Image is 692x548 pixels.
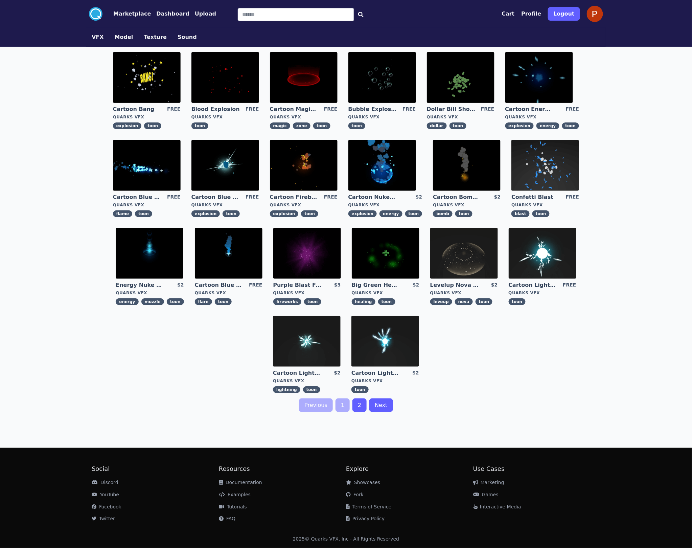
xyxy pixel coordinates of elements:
[109,33,139,41] a: Model
[509,228,576,279] img: imgAlt
[369,398,393,412] a: Next
[167,106,180,113] div: FREE
[505,52,573,103] img: imgAlt
[238,8,354,21] input: Search
[273,386,300,393] span: lightning
[511,210,530,217] span: blast
[195,281,244,289] a: Cartoon Blue Flare
[195,10,216,18] button: Upload
[587,6,603,22] img: profile
[113,52,181,103] img: imgAlt
[473,480,504,485] a: Marketing
[113,140,181,191] img: imgAlt
[113,106,162,113] a: Cartoon Bang
[427,52,494,103] img: imgAlt
[455,298,473,305] span: nova
[352,398,367,412] a: 2
[427,114,494,120] div: Quarks VFX
[502,10,514,18] button: Cart
[346,504,391,509] a: Terms of Service
[246,193,259,201] div: FREE
[548,7,580,21] button: Logout
[346,492,364,497] a: Fork
[346,464,473,474] h2: Explore
[116,290,184,296] div: Quarks VFX
[270,210,299,217] span: explosion
[191,106,240,113] a: Blood Explosion
[433,210,453,217] span: bomb
[433,140,501,191] img: imgAlt
[352,281,400,289] a: Big Green Healing Effect
[351,378,419,384] div: Quarks VFX
[378,298,395,305] span: toon
[270,202,338,208] div: Quarks VFX
[246,106,259,113] div: FREE
[293,536,399,543] div: 2025 © Quarks VFX, Inc - All Rights Reserved
[102,10,151,18] a: Marketplace
[304,298,321,305] span: toon
[219,504,247,509] a: Tutorials
[301,210,318,217] span: toon
[138,33,172,41] a: Texture
[473,464,600,474] h2: Use Cases
[113,10,151,18] button: Marketplace
[219,492,251,497] a: Examples
[336,398,350,412] a: 1
[402,106,416,113] div: FREE
[219,464,346,474] h2: Resources
[195,298,212,305] span: flare
[532,210,550,217] span: toon
[273,290,341,296] div: Quarks VFX
[548,4,580,23] a: Logout
[273,316,341,367] img: imgAlt
[405,210,422,217] span: toon
[334,369,341,377] div: $2
[189,10,216,18] a: Upload
[346,516,385,522] a: Privacy Policy
[113,210,133,217] span: flame
[476,298,493,305] span: toon
[509,281,557,289] a: Cartoon Lightning Ball
[473,504,521,509] a: Interactive Media
[116,228,183,279] img: imgAlt
[334,281,341,289] div: $3
[156,10,189,18] button: Dashboard
[566,193,579,201] div: FREE
[563,281,576,289] div: FREE
[303,386,320,393] span: toon
[273,369,322,377] a: Cartoon Lightning Ball Explosion
[348,210,377,217] span: explosion
[536,122,559,129] span: energy
[427,122,447,129] span: dollar
[273,298,301,305] span: fireworks
[348,202,422,208] div: Quarks VFX
[348,114,416,120] div: Quarks VFX
[481,106,494,113] div: FREE
[172,33,202,41] a: Sound
[293,122,310,129] span: zone
[273,378,341,384] div: Quarks VFX
[473,492,499,497] a: Games
[191,114,259,120] div: Quarks VFX
[167,298,184,305] span: toon
[113,202,181,208] div: Quarks VFX
[144,122,161,129] span: toon
[92,33,104,41] button: VFX
[430,228,498,279] img: imgAlt
[346,480,380,485] a: Showcases
[167,193,180,201] div: FREE
[430,281,479,289] a: Levelup Nova Effect
[141,298,164,305] span: muzzle
[433,193,482,201] a: Cartoon Bomb Fuse
[348,52,416,103] img: imgAlt
[494,193,501,201] div: $2
[191,202,259,208] div: Quarks VFX
[270,114,338,120] div: Quarks VFX
[348,122,366,129] span: toon
[223,210,240,217] span: toon
[113,193,162,201] a: Cartoon Blue Flamethrower
[352,228,419,279] img: imgAlt
[273,281,322,289] a: Purple Blast Fireworks
[351,386,369,393] span: toon
[351,369,400,377] a: Cartoon Lightning Ball with Bloom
